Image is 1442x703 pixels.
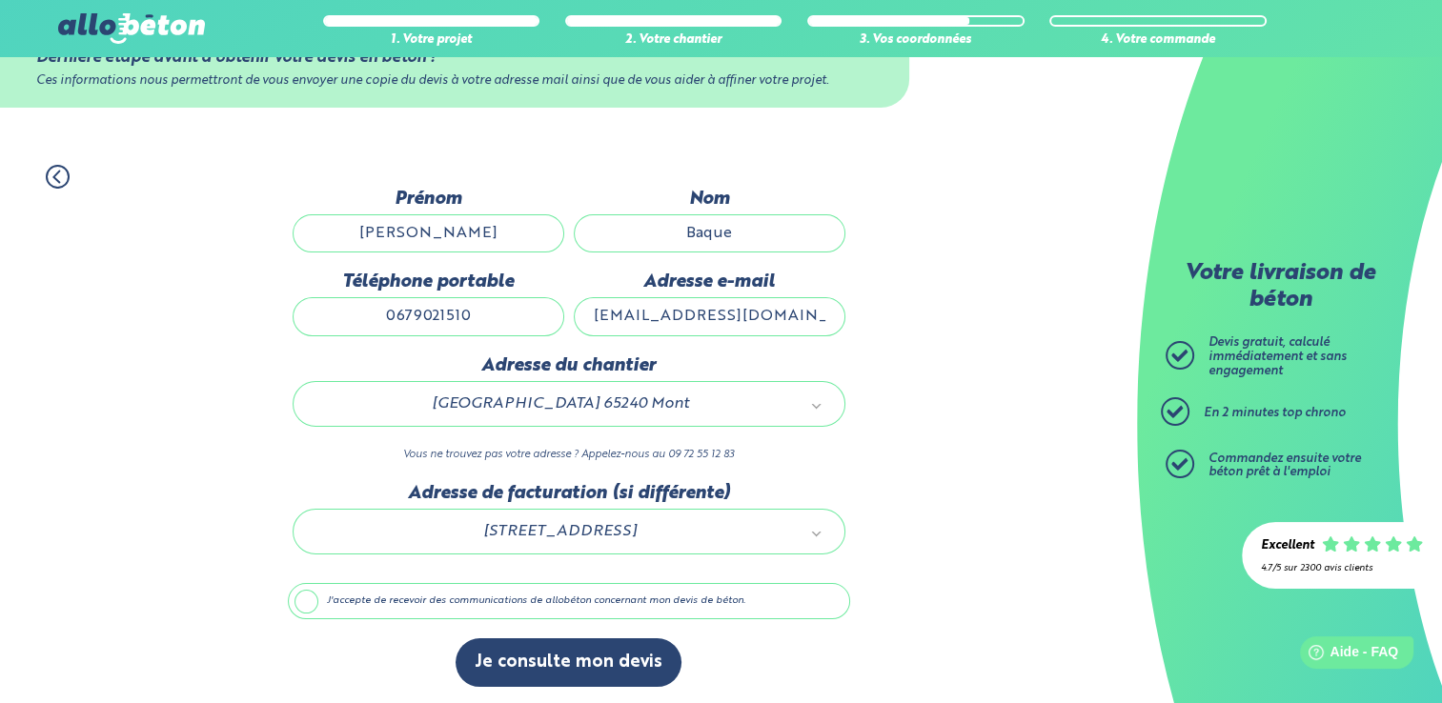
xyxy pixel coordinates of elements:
[293,214,564,252] input: Quel est votre prénom ?
[58,13,205,44] img: allobéton
[293,355,845,376] label: Adresse du chantier
[565,33,782,48] div: 2. Votre chantier
[293,297,564,335] input: ex : 0642930817
[323,33,540,48] div: 1. Votre projet
[456,638,681,687] button: Je consulte mon devis
[1049,33,1267,48] div: 4. Votre commande
[574,189,845,210] label: Nom
[1272,629,1421,682] iframe: Help widget launcher
[36,74,873,89] div: Ces informations nous permettront de vous envoyer une copie du devis à votre adresse mail ainsi q...
[574,297,845,335] input: ex : contact@allobeton.fr
[293,446,845,464] p: Vous ne trouvez pas votre adresse ? Appelez-nous au 09 72 55 12 83
[320,519,801,544] span: [STREET_ADDRESS]
[574,271,845,292] label: Adresse e-mail
[288,583,850,619] label: J'accepte de recevoir des communications de allobéton concernant mon devis de béton.
[320,392,801,416] span: [GEOGRAPHIC_DATA] 65240 Mont
[293,483,845,504] label: Adresse de facturation (si différente)
[293,189,564,210] label: Prénom
[574,214,845,252] input: Quel est votre nom de famille ?
[807,33,1025,48] div: 3. Vos coordonnées
[293,271,564,292] label: Téléphone portable
[313,392,825,416] a: [GEOGRAPHIC_DATA] 65240 Mont
[36,49,873,67] div: Dernière étape avant d’obtenir votre devis en béton !
[313,519,825,544] a: [STREET_ADDRESS]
